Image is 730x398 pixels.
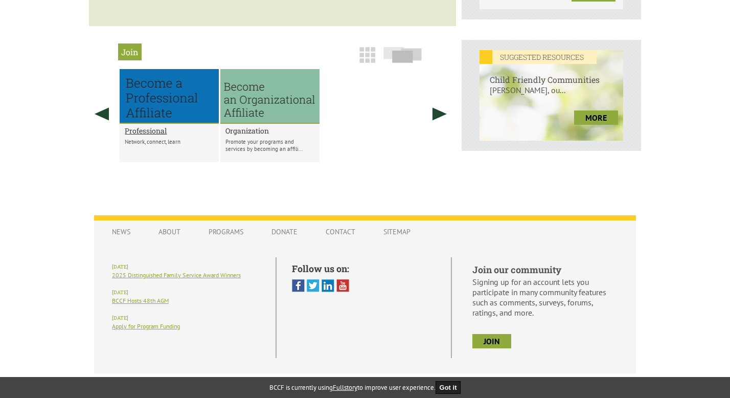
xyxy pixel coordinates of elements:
a: BCCF Hosts 48th AGM [112,297,169,304]
button: Got it [436,381,461,394]
a: Professional [125,126,214,136]
p: [PERSON_NAME], ou... [480,85,623,105]
h6: [DATE] [112,315,260,321]
em: SUGGESTED RESOURCES [480,50,597,64]
a: Donate [261,222,308,241]
a: join [472,334,511,348]
img: Twitter [307,279,320,292]
h6: Child Friendly Communities [480,64,623,85]
a: News [102,222,141,241]
a: more [574,110,618,125]
img: You Tube [336,279,349,292]
a: Contact [315,222,366,241]
a: Programs [198,222,254,241]
img: Facebook [292,279,305,292]
a: Grid View [356,52,378,68]
li: Organization [220,69,320,162]
h6: [DATE] [112,263,260,270]
p: Network, connect, learn [125,138,214,145]
a: Sitemap [373,222,421,241]
h5: Follow us on: [292,262,436,275]
a: Fullstory [333,383,357,392]
p: Promote your programs and services by becoming an affili... [225,138,314,152]
img: Linked In [322,279,334,292]
li: Professional [120,69,219,162]
h5: Join our community [472,263,618,276]
a: Apply for Program Funding [112,322,180,330]
a: Organization [225,126,314,136]
h6: [DATE] [112,289,260,296]
img: slide-icon.png [383,47,422,63]
h2: Join [118,43,142,60]
a: 2025 Distinguished Family Service Award Winners [112,271,241,279]
p: Signing up for an account lets you participate in many community features such as comments, surve... [472,277,618,318]
a: Slide View [380,52,425,68]
img: grid-icon.png [359,47,375,63]
a: About [148,222,191,241]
